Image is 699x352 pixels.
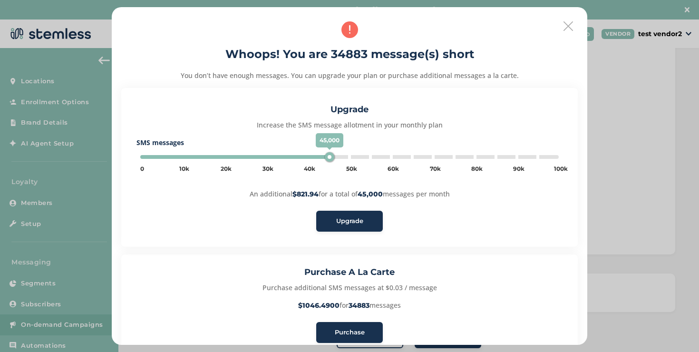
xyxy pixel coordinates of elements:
[336,216,363,226] span: Upgrade
[341,21,358,38] img: icon-alert-36bd8290.svg
[335,328,365,337] span: Purchase
[140,165,144,173] div: 0
[262,165,273,173] div: 30k
[250,189,450,199] p: An additional for a total of messages per month
[513,165,524,173] div: 90k
[225,46,474,63] h2: Whoops! You are 34883 message(s) short
[221,165,232,173] div: 20k
[133,283,566,293] p: Purchase additional SMS messages at $0.03 / message
[304,165,315,173] div: 40k
[136,137,563,147] label: SMS messages
[316,322,383,343] button: Purchase
[651,306,699,352] iframe: Chat Widget
[181,70,519,80] p: You don’t have enough messages. You can upgrade your plan or purchase additional messages a la ca...
[346,165,357,173] div: 50k
[133,300,566,311] p: for messages
[316,133,343,147] span: 45,000
[388,165,399,173] div: 60k
[136,103,563,116] h3: Upgrade
[430,165,441,173] div: 70k
[133,266,566,279] h3: Purchase A La Carte
[349,301,369,310] strong: 34883
[179,165,189,173] div: 10k
[358,190,383,198] strong: 45,000
[471,165,483,173] div: 80k
[316,211,383,232] button: Upgrade
[136,120,563,130] p: Increase the SMS message allotment in your monthly plan
[554,165,568,173] div: 100k
[298,301,340,310] strong: $1046.4900
[292,190,319,198] strong: $821.94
